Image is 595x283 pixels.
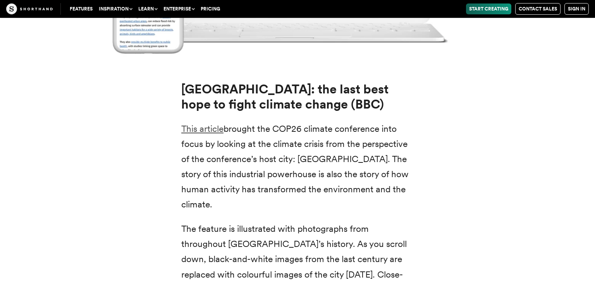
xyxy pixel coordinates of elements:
img: The Craft [6,3,53,14]
a: Sign in [564,3,589,15]
button: Learn [135,3,160,14]
a: Pricing [198,3,223,14]
a: Start Creating [466,3,511,14]
button: Enterprise [160,3,198,14]
a: Contact Sales [515,3,561,15]
a: This article [181,123,224,134]
a: Features [67,3,96,14]
button: Inspiration [96,3,135,14]
p: brought the COP26 climate conference into focus by looking at the climate crisis from the perspec... [181,121,414,212]
strong: [GEOGRAPHIC_DATA]: the last best hope to fight climate change (BBC) [181,81,389,112]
